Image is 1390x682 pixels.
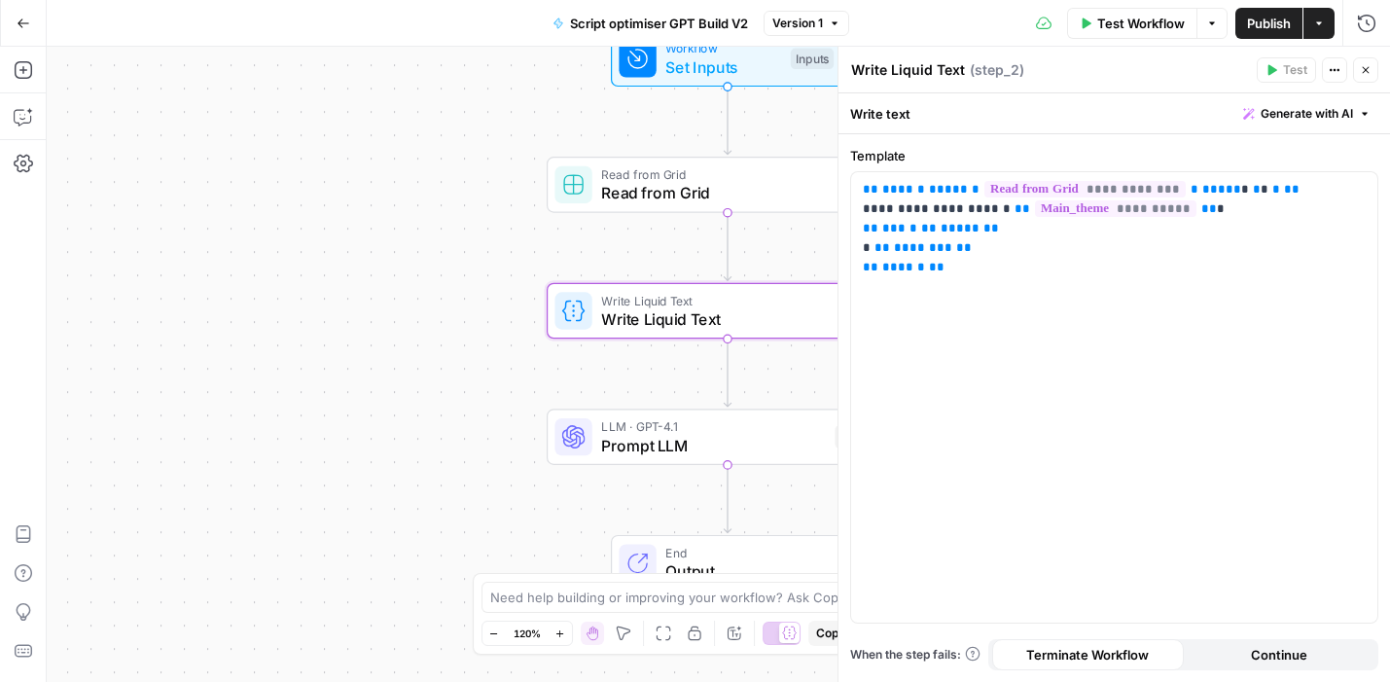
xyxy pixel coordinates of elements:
[1026,645,1149,664] span: Terminate Workflow
[601,181,846,204] span: Read from Grid
[665,543,824,561] span: End
[547,157,909,213] div: Read from GridRead from GridStep 1
[1097,14,1185,33] span: Test Workflow
[514,626,541,641] span: 120%
[547,283,909,340] div: Write Liquid TextWrite Liquid TextStep 2
[1235,101,1378,126] button: Generate with AI
[1235,8,1302,39] button: Publish
[547,409,909,465] div: LLM · GPT-4.1Prompt LLMStep 3
[724,339,731,407] g: Edge from step_2 to step_3
[970,60,1024,80] span: ( step_2 )
[816,625,845,642] span: Copy
[1067,8,1196,39] button: Test Workflow
[724,87,731,155] g: Edge from start to step_1
[665,39,781,57] span: Workflow
[601,165,846,184] span: Read from Grid
[541,8,760,39] button: Script optimiser GPT Build V2
[601,434,825,457] span: Prompt LLM
[850,646,980,664] a: When the step fails:
[724,213,731,281] g: Edge from step_1 to step_2
[1283,61,1307,79] span: Test
[791,49,834,70] div: Inputs
[1184,639,1375,670] button: Continue
[808,621,853,646] button: Copy
[1247,14,1291,33] span: Publish
[851,60,965,80] textarea: Write Liquid Text
[570,14,748,33] span: Script optimiser GPT Build V2
[1257,57,1316,83] button: Test
[850,146,1378,165] label: Template
[547,535,909,592] div: EndOutput
[724,465,731,533] g: Edge from step_3 to end
[601,417,825,436] span: LLM · GPT-4.1
[547,31,909,88] div: WorkflowSet InputsInputs
[772,15,823,32] span: Version 1
[601,307,844,331] span: Write Liquid Text
[601,291,844,309] span: Write Liquid Text
[1261,105,1353,123] span: Generate with AI
[764,11,849,36] button: Version 1
[838,93,1390,133] div: Write text
[665,55,781,79] span: Set Inputs
[665,559,824,583] span: Output
[1251,645,1307,664] span: Continue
